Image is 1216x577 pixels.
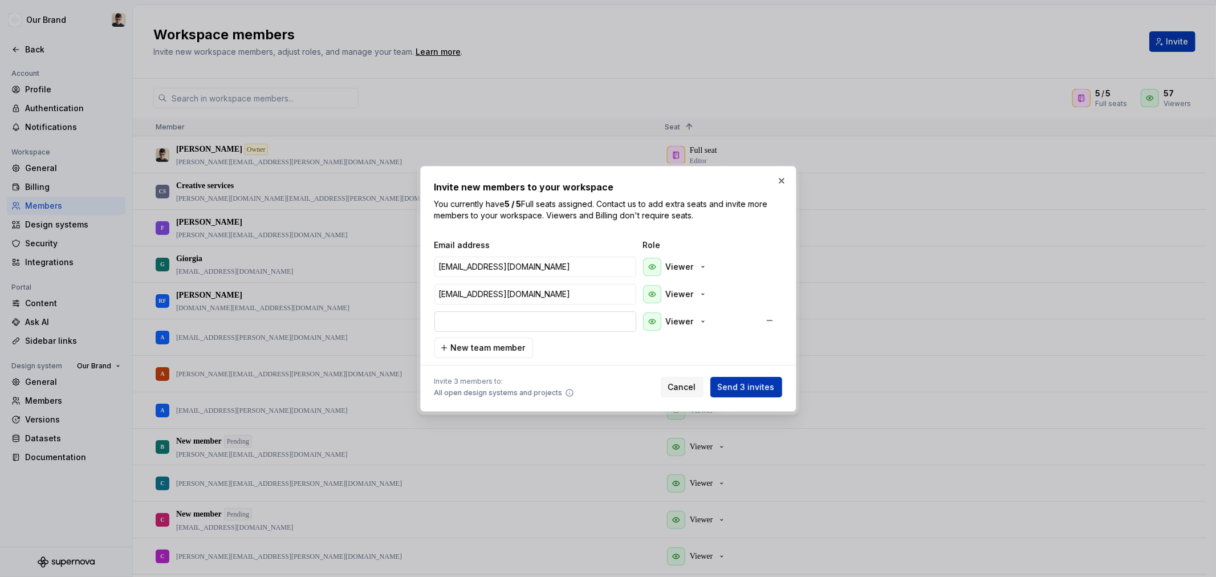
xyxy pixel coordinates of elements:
[666,316,694,327] p: Viewer
[718,381,775,393] span: Send 3 invites
[434,377,574,386] span: Invite 3 members to:
[434,198,782,221] p: You currently have Full seats assigned. Contact us to add extra seats and invite more members to ...
[666,261,694,273] p: Viewer
[434,338,533,358] button: New team member
[666,288,694,300] p: Viewer
[434,180,782,194] h2: Invite new members to your workspace
[641,310,712,333] button: Viewer
[641,283,712,306] button: Viewer
[505,199,522,209] b: 5 / 5
[434,239,638,251] span: Email address
[641,255,712,278] button: Viewer
[451,342,526,353] span: New team member
[668,381,696,393] span: Cancel
[434,388,563,397] span: All open design systems and projects
[710,377,782,397] button: Send 3 invites
[643,239,757,251] span: Role
[661,377,703,397] button: Cancel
